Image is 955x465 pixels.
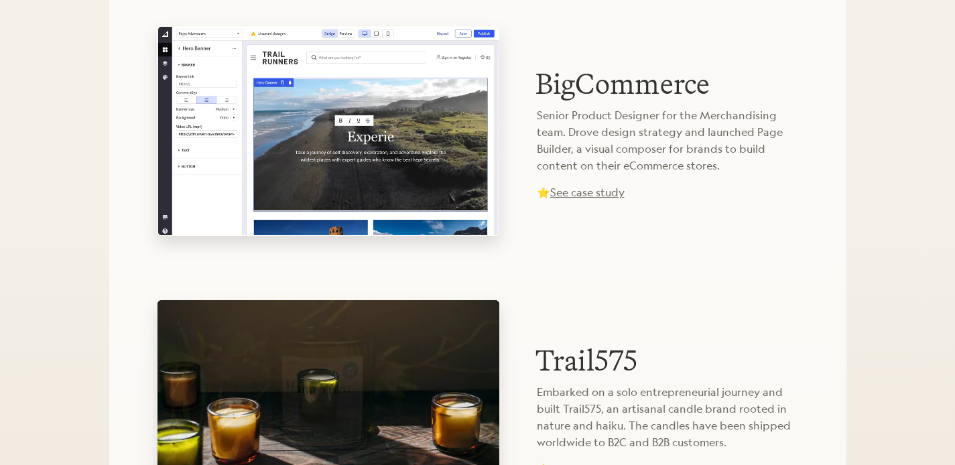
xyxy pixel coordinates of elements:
[535,346,798,375] h1: Trail575
[537,384,798,451] p: Embarked on a solo entrepreneurial journey and built Trail575, an artisanal candle brand rooted i...
[535,69,798,98] h1: BigCommerce
[550,185,625,200] span: See case study
[537,184,798,201] p: ⭐
[109,26,846,236] a: BigCommerceSenior Product Designer for the Merchandising team. Drove design strategy and launched...
[537,107,798,174] p: Senior Product Designer for the Merchandising team. Drove design strategy and launched Page Build...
